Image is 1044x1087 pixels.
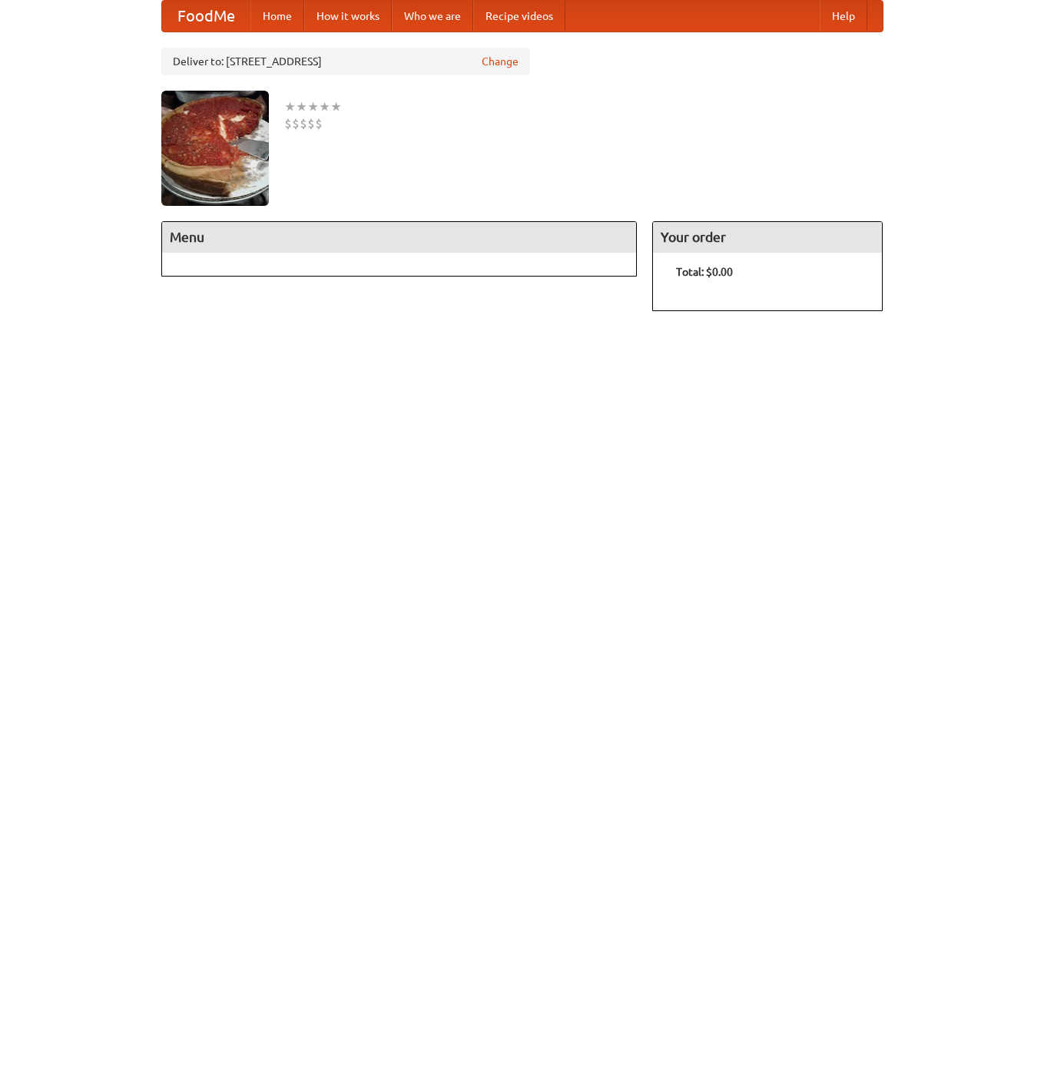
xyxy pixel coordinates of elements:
a: Change [482,54,519,69]
li: $ [315,115,323,132]
li: $ [300,115,307,132]
li: $ [284,115,292,132]
li: $ [292,115,300,132]
li: $ [307,115,315,132]
li: ★ [307,98,319,115]
h4: Your order [653,222,882,253]
a: Help [820,1,867,31]
a: How it works [304,1,392,31]
li: ★ [296,98,307,115]
li: ★ [330,98,342,115]
h4: Menu [162,222,637,253]
a: FoodMe [162,1,250,31]
a: Home [250,1,304,31]
img: angular.jpg [161,91,269,206]
li: ★ [284,98,296,115]
li: ★ [319,98,330,115]
div: Deliver to: [STREET_ADDRESS] [161,48,530,75]
b: Total: $0.00 [676,266,733,278]
a: Who we are [392,1,473,31]
a: Recipe videos [473,1,565,31]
